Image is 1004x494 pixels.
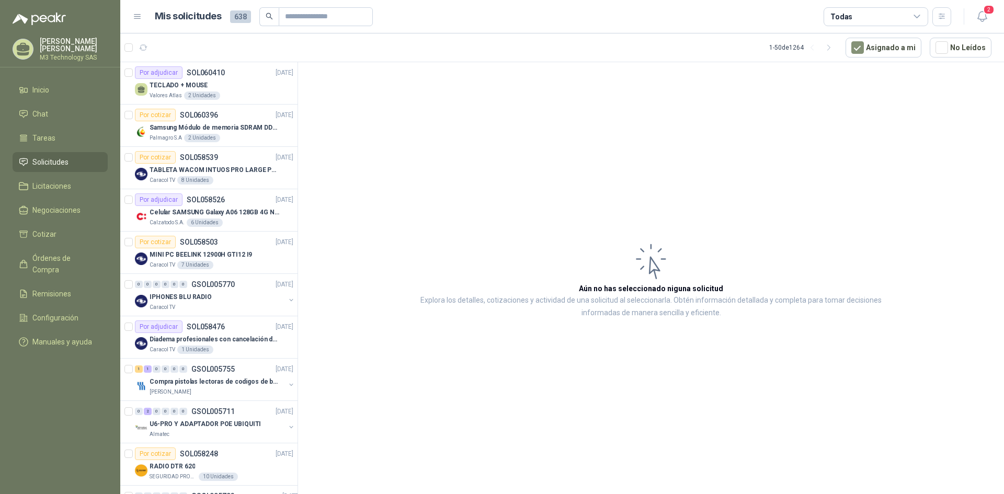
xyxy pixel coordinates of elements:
[32,84,49,96] span: Inicio
[153,365,161,373] div: 0
[135,252,147,265] img: Company Logo
[276,449,293,459] p: [DATE]
[155,9,222,24] h1: Mis solicitudes
[177,176,213,185] div: 8 Unidades
[135,125,147,138] img: Company Logo
[13,284,108,304] a: Remisiones
[135,193,182,206] div: Por adjudicar
[276,364,293,374] p: [DATE]
[135,363,295,396] a: 1 1 0 0 0 0 GSOL005755[DATE] Company LogoCompra pistolas lectoras de codigos de barras[PERSON_NAME]
[150,134,182,142] p: Palmagro S.A
[276,68,293,78] p: [DATE]
[191,365,235,373] p: GSOL005755
[846,38,921,58] button: Asignado a mi
[150,165,280,175] p: TABLETA WACOM INTUOS PRO LARGE PTK870K0A
[150,292,212,302] p: IPHONES BLU RADIO
[191,281,235,288] p: GSOL005770
[179,365,187,373] div: 0
[40,54,108,61] p: M3 Technology SAS
[120,316,298,359] a: Por adjudicarSOL058476[DATE] Company LogoDiadema profesionales con cancelación de ruido en micróf...
[150,377,280,387] p: Compra pistolas lectoras de codigos de barras
[13,308,108,328] a: Configuración
[135,278,295,312] a: 0 0 0 0 0 0 GSOL005770[DATE] Company LogoIPHONES BLU RADIOCaracol TV
[13,200,108,220] a: Negociaciones
[180,450,218,457] p: SOL058248
[180,238,218,246] p: SOL058503
[135,405,295,439] a: 0 2 0 0 0 0 GSOL005711[DATE] Company LogoU6-PRO Y ADAPTADOR POE UBIQUITIAlmatec
[162,365,169,373] div: 0
[150,250,252,260] p: MINI PC BEELINK 12900H GTI12 I9
[135,337,147,350] img: Company Logo
[150,462,195,472] p: RADIO DTR 620
[276,153,293,163] p: [DATE]
[120,62,298,105] a: Por adjudicarSOL060410[DATE] TECLADO + MOUSEValores Atlas2 Unidades
[187,196,225,203] p: SOL058526
[276,237,293,247] p: [DATE]
[120,147,298,189] a: Por cotizarSOL058539[DATE] Company LogoTABLETA WACOM INTUOS PRO LARGE PTK870K0ACaracol TV8 Unidades
[13,224,108,244] a: Cotizar
[120,105,298,147] a: Por cotizarSOL060396[DATE] Company LogoSamsung Módulo de memoria SDRAM DDR4 M393A2G40DB0 de 16 GB...
[184,134,220,142] div: 2 Unidades
[276,322,293,332] p: [DATE]
[32,108,48,120] span: Chat
[403,294,899,319] p: Explora los detalles, cotizaciones y actividad de una solicitud al seleccionarla. Obtén informaci...
[13,332,108,352] a: Manuales y ayuda
[177,261,213,269] div: 7 Unidades
[150,261,175,269] p: Caracol TV
[191,408,235,415] p: GSOL005711
[32,288,71,300] span: Remisiones
[135,151,176,164] div: Por cotizar
[32,180,71,192] span: Licitaciones
[180,154,218,161] p: SOL058539
[150,473,197,481] p: SEGURIDAD PROVISER LTDA
[135,210,147,223] img: Company Logo
[187,69,225,76] p: SOL060410
[120,189,298,232] a: Por adjudicarSOL058526[DATE] Company LogoCelular SAMSUNG Galaxy A06 128GB 4G NegroCalzatodo S.A.6...
[170,281,178,288] div: 0
[150,303,175,312] p: Caracol TV
[162,408,169,415] div: 0
[32,204,81,216] span: Negociaciones
[144,365,152,373] div: 1
[230,10,251,23] span: 638
[135,236,176,248] div: Por cotizar
[179,281,187,288] div: 0
[13,176,108,196] a: Licitaciones
[930,38,991,58] button: No Leídos
[144,281,152,288] div: 0
[177,346,213,354] div: 1 Unidades
[266,13,273,20] span: search
[135,447,176,460] div: Por cotizar
[153,281,161,288] div: 0
[150,419,261,429] p: U6-PRO Y ADAPTADOR POE UBIQUITI
[150,208,280,217] p: Celular SAMSUNG Galaxy A06 128GB 4G Negro
[135,66,182,79] div: Por adjudicar
[13,128,108,148] a: Tareas
[180,111,218,119] p: SOL060396
[135,408,143,415] div: 0
[983,5,995,15] span: 2
[32,132,55,144] span: Tareas
[276,110,293,120] p: [DATE]
[13,152,108,172] a: Solicitudes
[120,443,298,486] a: Por cotizarSOL058248[DATE] Company LogoRADIO DTR 620SEGURIDAD PROVISER LTDA10 Unidades
[13,104,108,124] a: Chat
[199,473,238,481] div: 10 Unidades
[162,281,169,288] div: 0
[135,281,143,288] div: 0
[973,7,991,26] button: 2
[120,232,298,274] a: Por cotizarSOL058503[DATE] Company LogoMINI PC BEELINK 12900H GTI12 I9Caracol TV7 Unidades
[579,283,723,294] h3: Aún no has seleccionado niguna solicitud
[179,408,187,415] div: 0
[150,81,208,90] p: TECLADO + MOUSE
[150,123,280,133] p: Samsung Módulo de memoria SDRAM DDR4 M393A2G40DB0 de 16 GB M393A2G40DB0-CPB
[40,38,108,52] p: [PERSON_NAME] [PERSON_NAME]
[276,195,293,205] p: [DATE]
[13,80,108,100] a: Inicio
[13,248,108,280] a: Órdenes de Compra
[135,295,147,307] img: Company Logo
[144,408,152,415] div: 2
[153,408,161,415] div: 0
[150,335,280,344] p: Diadema profesionales con cancelación de ruido en micrófono
[32,156,69,168] span: Solicitudes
